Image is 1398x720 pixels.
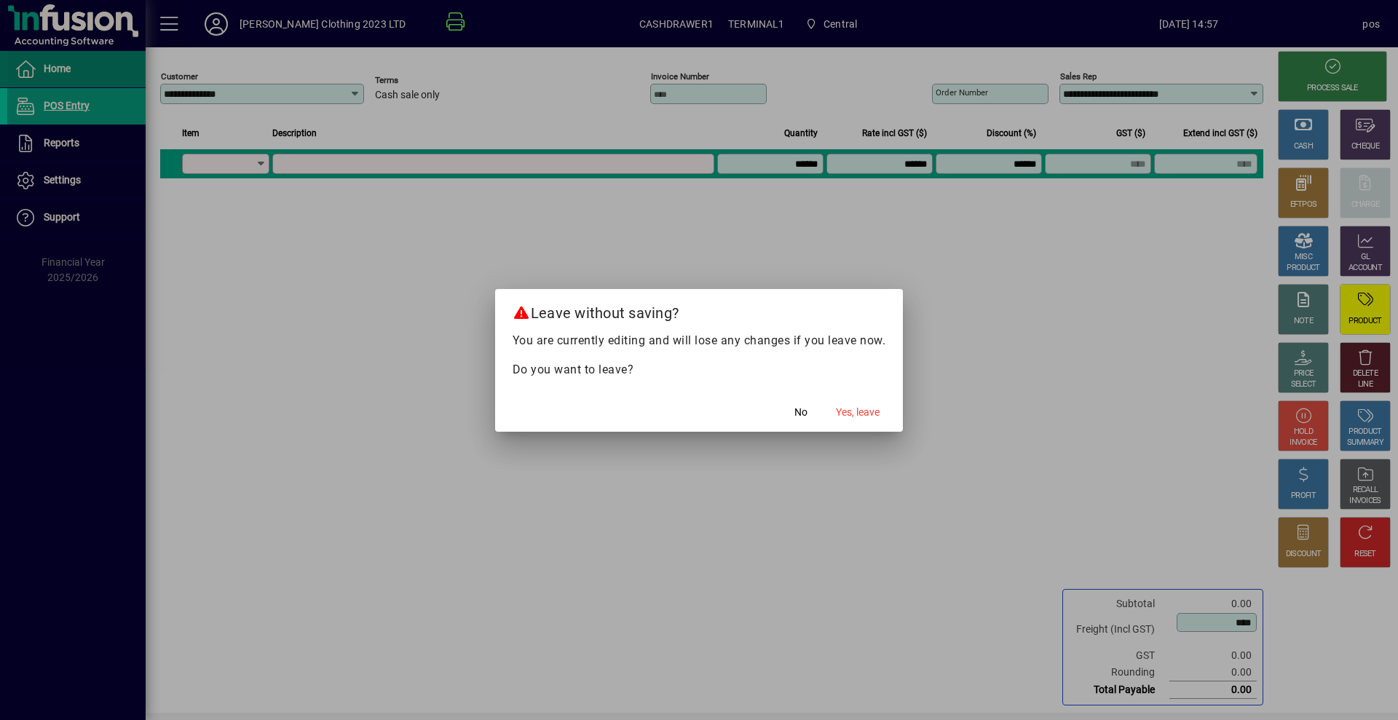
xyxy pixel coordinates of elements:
span: Yes, leave [836,405,880,420]
p: Do you want to leave? [513,361,886,379]
button: Yes, leave [830,400,885,426]
h2: Leave without saving? [495,289,904,331]
button: No [778,400,824,426]
span: No [794,405,807,420]
p: You are currently editing and will lose any changes if you leave now. [513,332,886,349]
